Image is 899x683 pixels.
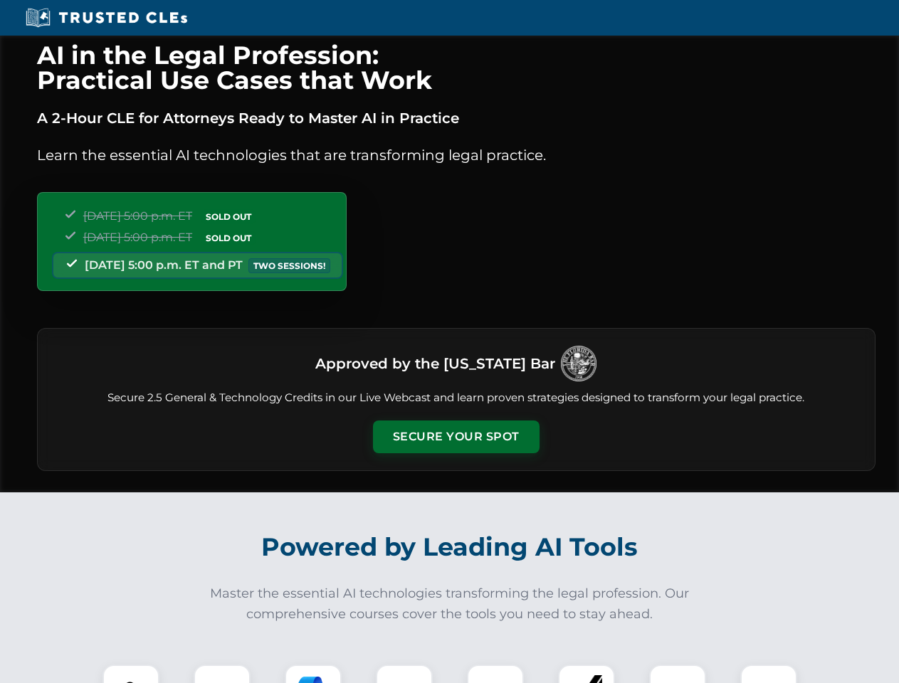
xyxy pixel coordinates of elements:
img: Trusted CLEs [21,7,191,28]
img: Logo [561,346,596,381]
p: Master the essential AI technologies transforming the legal profession. Our comprehensive courses... [201,583,699,625]
span: SOLD OUT [201,209,256,224]
p: Secure 2.5 General & Technology Credits in our Live Webcast and learn proven strategies designed ... [55,390,858,406]
span: SOLD OUT [201,231,256,245]
h3: Approved by the [US_STATE] Bar [315,351,555,376]
span: [DATE] 5:00 p.m. ET [83,231,192,244]
h1: AI in the Legal Profession: Practical Use Cases that Work [37,43,876,92]
button: Secure Your Spot [373,420,540,453]
p: A 2-Hour CLE for Attorneys Ready to Master AI in Practice [37,107,876,129]
h2: Powered by Leading AI Tools [56,522,844,572]
span: [DATE] 5:00 p.m. ET [83,209,192,223]
p: Learn the essential AI technologies that are transforming legal practice. [37,144,876,166]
